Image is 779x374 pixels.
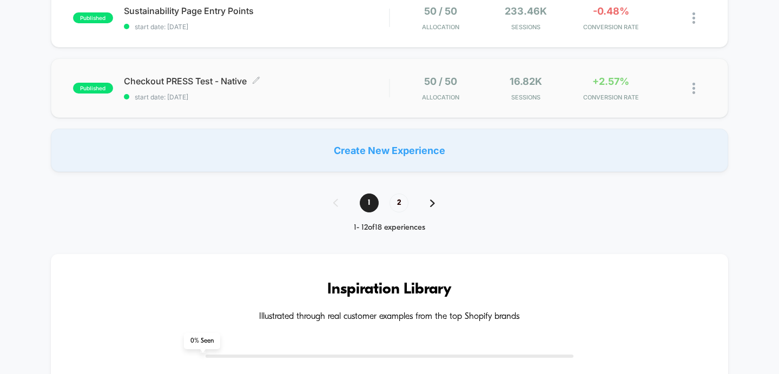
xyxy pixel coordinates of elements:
[510,76,542,87] span: 16.82k
[571,23,651,31] span: CONVERSION RATE
[486,23,565,31] span: Sessions
[571,93,651,101] span: CONVERSION RATE
[430,199,435,207] img: pagination forward
[692,83,695,94] img: close
[422,23,459,31] span: Allocation
[73,83,113,93] span: published
[124,5,389,16] span: Sustainability Page Entry Points
[83,312,696,322] h4: Illustrated through real customer examples from the top Shopify brands
[322,223,457,232] div: 1 - 12 of 18 experiences
[124,23,389,31] span: start date: [DATE]
[592,76,629,87] span: +2.57%
[692,12,695,24] img: close
[424,5,457,17] span: 50 / 50
[83,281,696,298] h3: Inspiration Library
[424,76,457,87] span: 50 / 50
[486,93,565,101] span: Sessions
[360,193,379,212] span: 1
[73,12,113,23] span: published
[184,333,220,349] span: 0 % Seen
[51,129,729,172] div: Create New Experience
[124,93,389,101] span: start date: [DATE]
[422,93,459,101] span: Allocation
[593,5,629,17] span: -0.48%
[389,193,408,212] span: 2
[505,5,547,17] span: 233.46k
[124,76,389,86] span: Checkout PRESS Test - Native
